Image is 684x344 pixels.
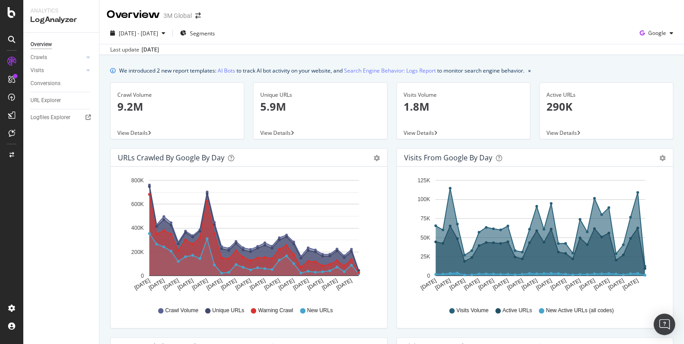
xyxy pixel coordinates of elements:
button: [DATE] - [DATE] [107,26,169,40]
a: Visits [30,66,84,75]
text: [DATE] [176,277,194,291]
text: [DATE] [277,277,295,291]
text: 0 [427,273,430,279]
text: [DATE] [220,277,238,291]
a: URL Explorer [30,96,93,105]
text: [DATE] [477,277,495,291]
text: [DATE] [621,277,639,291]
a: Crawls [30,53,84,62]
text: [DATE] [306,277,324,291]
div: 3M Global [163,11,192,20]
text: 600K [131,201,144,207]
a: Logfiles Explorer [30,113,93,122]
text: [DATE] [191,277,209,291]
text: [DATE] [506,277,524,291]
text: [DATE] [448,277,466,291]
text: [DATE] [234,277,252,291]
div: gear [659,155,666,161]
text: [DATE] [434,277,452,291]
div: Active URLs [546,91,666,99]
span: Visits Volume [456,307,489,314]
div: Last update [110,46,159,54]
text: 75K [420,215,430,222]
span: Warning Crawl [258,307,293,314]
div: Open Intercom Messenger [654,314,675,335]
text: [DATE] [335,277,353,291]
p: 9.2M [117,99,237,114]
div: Crawl Volume [117,91,237,99]
text: [DATE] [419,277,437,291]
text: [DATE] [578,277,596,291]
text: [DATE] [535,277,553,291]
span: New URLs [307,307,332,314]
span: New Active URLs (all codes) [546,307,613,314]
div: arrow-right-arrow-left [195,13,201,19]
text: [DATE] [263,277,281,291]
text: 800K [131,177,144,184]
button: close banner [526,64,533,77]
text: [DATE] [564,277,581,291]
span: [DATE] - [DATE] [119,30,158,37]
text: [DATE] [592,277,610,291]
div: [DATE] [142,46,159,54]
div: Logfiles Explorer [30,113,70,122]
span: Unique URLs [212,307,244,314]
text: [DATE] [205,277,223,291]
text: [DATE] [549,277,567,291]
div: Analytics [30,7,92,15]
div: Overview [30,40,52,49]
button: Segments [176,26,219,40]
div: Visits [30,66,44,75]
text: [DATE] [292,277,310,291]
text: [DATE] [148,277,166,291]
text: 400K [131,225,144,231]
text: [DATE] [520,277,538,291]
span: Google [648,29,666,37]
a: Overview [30,40,93,49]
svg: A chart. [118,174,380,298]
div: We introduced 2 new report templates: to track AI bot activity on your website, and to monitor se... [119,66,525,75]
a: Search Engine Behavior: Logs Report [344,66,436,75]
div: Crawls [30,53,47,62]
div: LogAnalyzer [30,15,92,25]
text: [DATE] [133,277,151,291]
span: Crawl Volume [165,307,198,314]
span: View Details [260,129,291,137]
text: 100K [417,197,430,203]
button: Google [636,26,677,40]
text: [DATE] [607,277,625,291]
a: Conversions [30,79,93,88]
text: [DATE] [162,277,180,291]
div: Visits Volume [404,91,523,99]
div: URLs Crawled by Google by day [118,153,224,162]
p: 290K [546,99,666,114]
div: Visits from Google by day [404,153,492,162]
span: Segments [190,30,215,37]
span: View Details [117,129,148,137]
span: Active URLs [502,307,532,314]
a: AI Bots [218,66,235,75]
text: 25K [420,254,430,260]
div: gear [374,155,380,161]
text: [DATE] [249,277,267,291]
p: 1.8M [404,99,523,114]
p: 5.9M [260,99,380,114]
div: Overview [107,7,160,22]
text: [DATE] [463,277,481,291]
svg: A chart. [404,174,666,298]
text: 200K [131,249,144,255]
div: URL Explorer [30,96,61,105]
text: [DATE] [321,277,339,291]
div: Unique URLs [260,91,380,99]
span: View Details [546,129,577,137]
text: [DATE] [491,277,509,291]
div: Conversions [30,79,60,88]
text: 125K [417,177,430,184]
span: View Details [404,129,434,137]
div: info banner [110,66,673,75]
text: 0 [141,273,144,279]
text: 50K [420,235,430,241]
